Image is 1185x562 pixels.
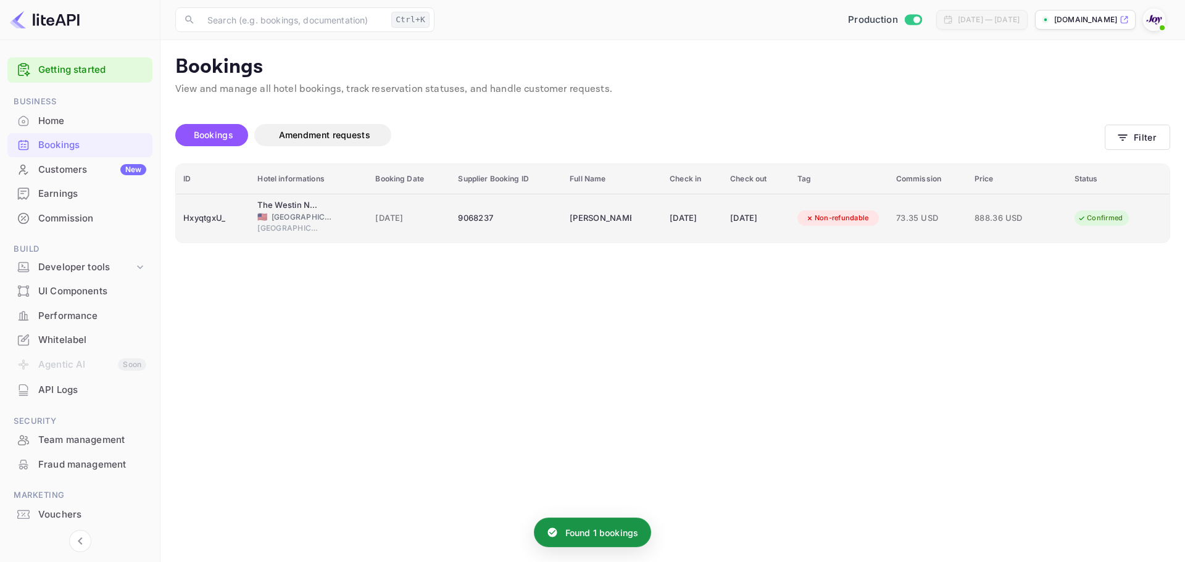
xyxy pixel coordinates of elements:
[889,164,967,194] th: Commission
[7,207,152,231] div: Commission
[7,489,152,502] span: Marketing
[38,458,146,472] div: Fraud management
[257,223,319,234] span: [GEOGRAPHIC_DATA]
[38,333,146,347] div: Whitelabel
[175,124,1105,146] div: account-settings tabs
[7,242,152,256] span: Build
[175,55,1170,80] p: Bookings
[7,109,152,132] a: Home
[797,210,877,226] div: Non-refundable
[7,378,152,401] a: API Logs
[975,212,1036,225] span: 888.36 USD
[451,164,562,194] th: Supplier Booking ID
[562,164,662,194] th: Full Name
[7,57,152,83] div: Getting started
[250,164,368,194] th: Hotel informations
[1070,210,1131,226] div: Confirmed
[7,415,152,428] span: Security
[38,138,146,152] div: Bookings
[38,284,146,299] div: UI Components
[368,164,451,194] th: Booking Date
[790,164,889,194] th: Tag
[7,158,152,181] a: CustomersNew
[7,182,152,206] div: Earnings
[565,526,638,539] p: Found 1 bookings
[1067,164,1170,194] th: Status
[7,304,152,327] a: Performance
[38,433,146,447] div: Team management
[723,164,790,194] th: Check out
[7,428,152,452] div: Team management
[1105,125,1170,150] button: Filter
[7,428,152,451] a: Team management
[1054,14,1117,25] p: [DOMAIN_NAME]
[7,95,152,109] span: Business
[176,164,250,194] th: ID
[38,63,146,77] a: Getting started
[7,257,152,278] div: Developer tools
[375,212,443,225] span: [DATE]
[7,158,152,182] div: CustomersNew
[7,279,152,304] div: UI Components
[10,10,80,30] img: LiteAPI logo
[7,207,152,229] a: Commission
[120,164,146,175] div: New
[272,212,333,223] span: [GEOGRAPHIC_DATA]
[38,187,146,201] div: Earnings
[570,209,631,228] div: Blake Hennessy
[69,530,91,552] button: Collapse navigation
[38,383,146,397] div: API Logs
[7,453,152,477] div: Fraud management
[7,503,152,527] div: Vouchers
[38,260,134,275] div: Developer tools
[38,163,146,177] div: Customers
[257,199,319,212] div: The Westin Nashville
[38,508,146,522] div: Vouchers
[38,114,146,128] div: Home
[896,212,960,225] span: 73.35 USD
[176,164,1170,242] table: booking table
[1144,10,1164,30] img: With Joy
[257,213,267,221] span: United States of America
[843,13,926,27] div: Switch to Sandbox mode
[7,279,152,302] a: UI Components
[7,133,152,157] div: Bookings
[7,328,152,351] a: Whitelabel
[279,130,370,140] span: Amendment requests
[7,453,152,476] a: Fraud management
[458,209,555,228] div: 9068237
[670,209,715,228] div: [DATE]
[38,309,146,323] div: Performance
[958,14,1020,25] div: [DATE] — [DATE]
[200,7,386,32] input: Search (e.g. bookings, documentation)
[7,109,152,133] div: Home
[38,212,146,226] div: Commission
[730,209,783,228] div: [DATE]
[7,304,152,328] div: Performance
[391,12,430,28] div: Ctrl+K
[183,209,243,228] div: HxyqtgxU_
[7,328,152,352] div: Whitelabel
[7,182,152,205] a: Earnings
[175,82,1170,97] p: View and manage all hotel bookings, track reservation statuses, and handle customer requests.
[967,164,1067,194] th: Price
[7,503,152,526] a: Vouchers
[7,378,152,402] div: API Logs
[7,133,152,156] a: Bookings
[662,164,723,194] th: Check in
[848,13,898,27] span: Production
[194,130,233,140] span: Bookings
